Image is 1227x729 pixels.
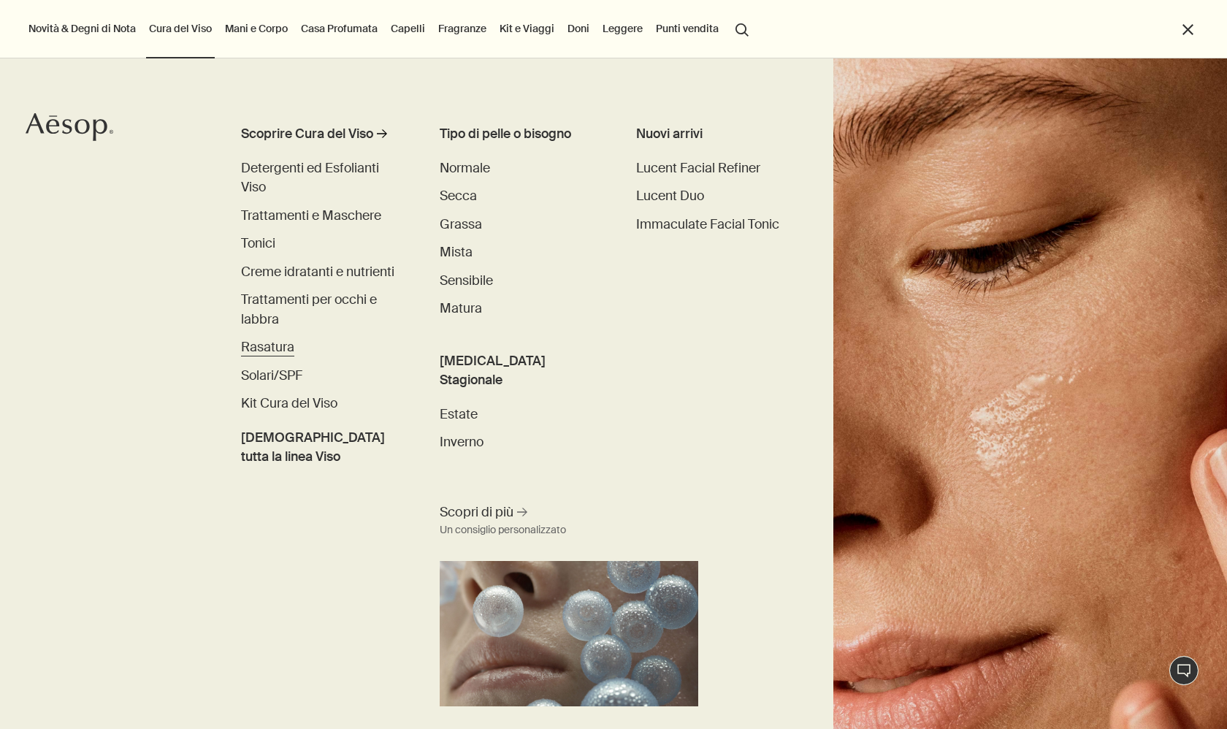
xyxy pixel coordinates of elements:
[26,112,113,142] svg: Aesop
[241,262,394,282] a: Creme idratanti e nutrienti
[600,19,646,38] a: Leggere
[298,19,381,38] a: Casa Profumata
[440,405,478,424] a: Estate
[440,299,482,318] a: Matura
[636,160,760,176] span: Lucent Facial Refiner
[636,159,760,178] a: Lucent Facial Refiner
[440,186,477,206] a: Secca
[729,15,755,42] button: Apri ricerca
[222,19,291,38] a: Mani e Corpo
[241,366,302,386] a: Solari/SPF
[26,112,113,145] a: Aesop
[440,215,482,234] a: Grassa
[241,339,294,355] span: Rasatura
[241,159,402,197] a: Detergenti ed Esfolianti Viso
[241,395,337,411] span: Kit Cura del Viso
[440,216,482,232] span: Grassa
[241,235,275,251] span: Tonici
[241,124,373,144] div: Scoprire Cura del Viso
[440,432,483,452] a: Inverno
[440,160,490,176] span: Normale
[241,290,402,329] a: Trattamenti per occhi e labbra
[440,244,473,260] span: Mista
[636,124,796,144] div: Nuovi arrivi
[440,188,477,204] span: Secca
[241,124,402,150] a: Scoprire Cura del Viso
[241,422,402,467] a: [DEMOGRAPHIC_DATA] tutta la linea Viso
[440,159,490,178] a: Normale
[241,394,337,413] a: Kit Cura del Viso
[241,291,377,327] span: Trattamenti per occhi e labbra
[1180,21,1196,38] button: Chiudi il menu
[440,243,473,262] a: Mista
[146,19,215,38] a: Cura del Viso
[241,337,294,357] a: Rasatura
[241,160,379,196] span: Detergenti ed Esfolianti Viso
[440,272,493,289] span: Sensibile
[436,500,702,706] a: Scopri di più Un consiglio personalizzatoSmall blue balloons floating around a face
[388,19,428,38] a: Capelli
[636,188,704,204] span: Lucent Duo
[636,215,779,234] a: Immaculate Facial Tonic
[497,19,557,38] a: Kit e Viaggi
[440,300,482,316] span: Matura
[440,351,600,390] h3: [MEDICAL_DATA] Stagionale
[440,406,478,422] span: Estate
[241,264,394,280] span: Creme idratanti e nutrienti
[241,207,381,224] span: Trattamenti e Maschere
[833,58,1227,729] img: Woman holding her face with her hands
[440,124,600,144] h3: Tipo di pelle o bisogno
[26,19,139,38] button: Novità & Degni di Nota
[440,503,513,522] span: Scopri di più
[1169,656,1199,685] button: Live Assistance
[565,19,592,38] a: Doni
[636,186,704,206] a: Lucent Duo
[435,19,489,38] a: Fragranze
[241,428,402,467] span: Vedi tutta la linea Viso
[653,19,722,38] button: Punti vendita
[241,206,381,226] a: Trattamenti e Maschere
[241,367,302,383] span: Solari/SPF
[440,271,493,291] a: Sensibile
[636,216,779,232] span: Immaculate Facial Tonic
[241,234,275,253] a: Tonici
[440,434,483,450] span: Inverno
[440,522,566,539] div: Un consiglio personalizzato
